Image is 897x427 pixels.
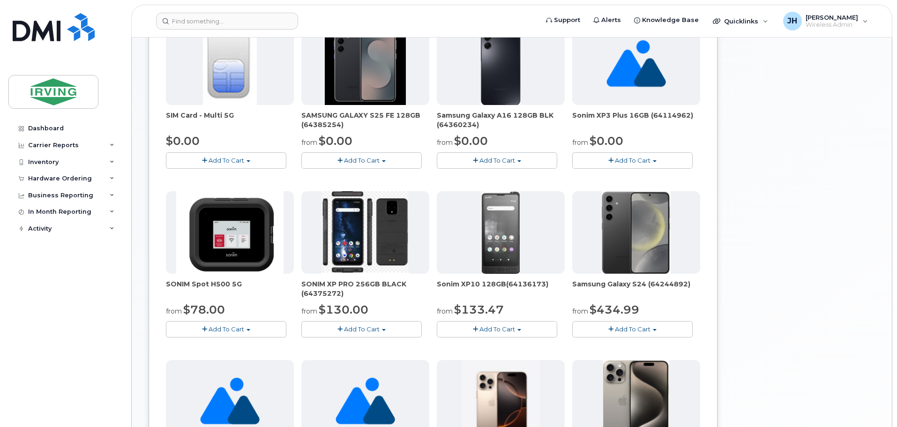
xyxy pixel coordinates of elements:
[183,303,225,316] span: $78.00
[301,111,429,129] div: SAMSUNG GALAXY S25 FE 128GB (64385254)
[628,11,705,30] a: Knowledge Base
[166,279,294,298] div: SONIM Spot H500 5G
[615,157,650,164] span: Add To Cart
[572,138,588,147] small: from
[601,15,621,25] span: Alerts
[615,325,650,333] span: Add To Cart
[437,321,557,337] button: Add To Cart
[481,22,521,105] img: A16_-_JDI.png
[787,15,797,27] span: JH
[539,11,587,30] a: Support
[572,307,588,315] small: from
[587,11,628,30] a: Alerts
[706,12,775,30] div: Quicklinks
[166,152,286,169] button: Add To Cart
[209,325,244,333] span: Add To Cart
[642,15,699,25] span: Knowledge Base
[166,321,286,337] button: Add To Cart
[806,21,858,29] span: Wireless Admin
[176,191,284,274] img: SONIM.png
[437,152,557,169] button: Add To Cart
[602,191,671,274] img: s24.jpg
[156,13,298,30] input: Find something...
[437,111,565,129] div: Samsung Galaxy A16 128GB BLK (64360234)
[325,22,406,105] img: image-20250915-182548.jpg
[590,134,623,148] span: $0.00
[437,138,453,147] small: from
[301,307,317,315] small: from
[166,307,182,315] small: from
[777,12,875,30] div: Julie Hebert
[301,138,317,147] small: from
[437,279,565,298] div: Sonim XP10 128GB(64136173)
[166,134,200,148] span: $0.00
[203,22,256,105] img: 00D627D4-43E9-49B7-A367-2C99342E128C.jpg
[301,321,422,337] button: Add To Cart
[482,191,520,274] img: XP10.jpg
[166,111,294,129] div: SIM Card - Multi 5G
[590,303,639,316] span: $434.99
[437,307,453,315] small: from
[572,279,700,298] div: Samsung Galaxy S24 (64244892)
[454,303,504,316] span: $133.47
[572,321,693,337] button: Add To Cart
[319,303,368,316] span: $130.00
[479,325,515,333] span: Add To Cart
[301,152,422,169] button: Add To Cart
[572,152,693,169] button: Add To Cart
[454,134,488,148] span: $0.00
[301,279,429,298] div: SONIM XP PRO 256GB BLACK (64375272)
[724,17,758,25] span: Quicklinks
[321,191,409,274] img: SONIM_XP_PRO_-_JDIRVING.png
[806,14,858,21] span: [PERSON_NAME]
[606,22,666,105] img: no_image_found-2caef05468ed5679b831cfe6fc140e25e0c280774317ffc20a367ab7fd17291e.png
[344,325,380,333] span: Add To Cart
[572,111,700,129] div: Sonim XP3 Plus 16GB (64114962)
[344,157,380,164] span: Add To Cart
[319,134,352,148] span: $0.00
[479,157,515,164] span: Add To Cart
[554,15,580,25] span: Support
[209,157,244,164] span: Add To Cart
